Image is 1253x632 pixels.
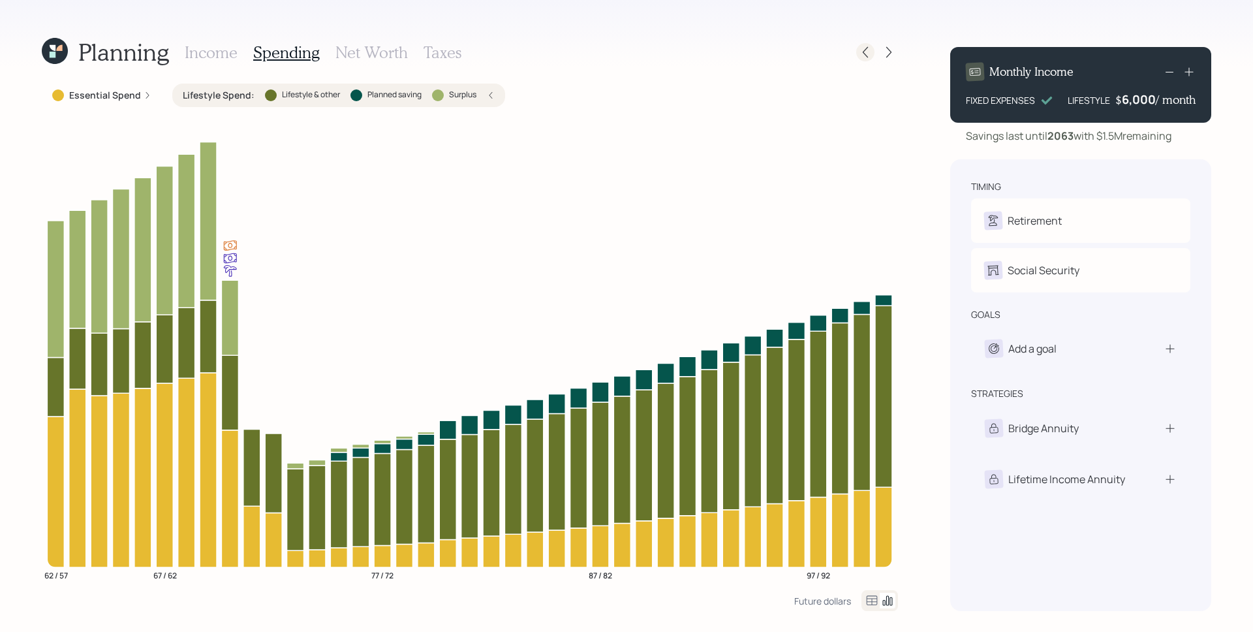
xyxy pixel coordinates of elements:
h3: Spending [253,43,320,62]
h1: Planning [78,38,169,66]
tspan: 62 / 57 [44,569,68,580]
h4: $ [1115,93,1122,107]
tspan: 77 / 72 [371,569,394,580]
label: Planned saving [367,89,422,101]
div: Future dollars [794,595,851,607]
div: FIXED EXPENSES [966,93,1035,107]
div: goals [971,308,1000,321]
label: Surplus [449,89,476,101]
h3: Income [185,43,238,62]
div: Social Security [1008,262,1079,278]
h4: / month [1156,93,1196,107]
div: Add a goal [1008,341,1057,356]
div: 6,000 [1122,91,1156,107]
div: Savings last until with $1.5M remaining [966,128,1171,144]
label: Essential Spend [69,89,141,102]
div: Bridge Annuity [1008,420,1079,436]
div: Lifetime Income Annuity [1008,471,1125,487]
tspan: 97 / 92 [807,569,830,580]
h3: Net Worth [335,43,408,62]
label: Lifestyle Spend : [183,89,255,102]
tspan: 67 / 62 [153,569,177,580]
tspan: 87 / 82 [589,569,612,580]
label: Lifestyle & other [282,89,340,101]
div: strategies [971,387,1023,400]
div: timing [971,180,1001,193]
b: 2063 [1047,129,1074,143]
h3: Taxes [424,43,461,62]
div: Retirement [1008,213,1062,229]
h4: Monthly Income [989,65,1074,79]
div: LIFESTYLE [1068,93,1110,107]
